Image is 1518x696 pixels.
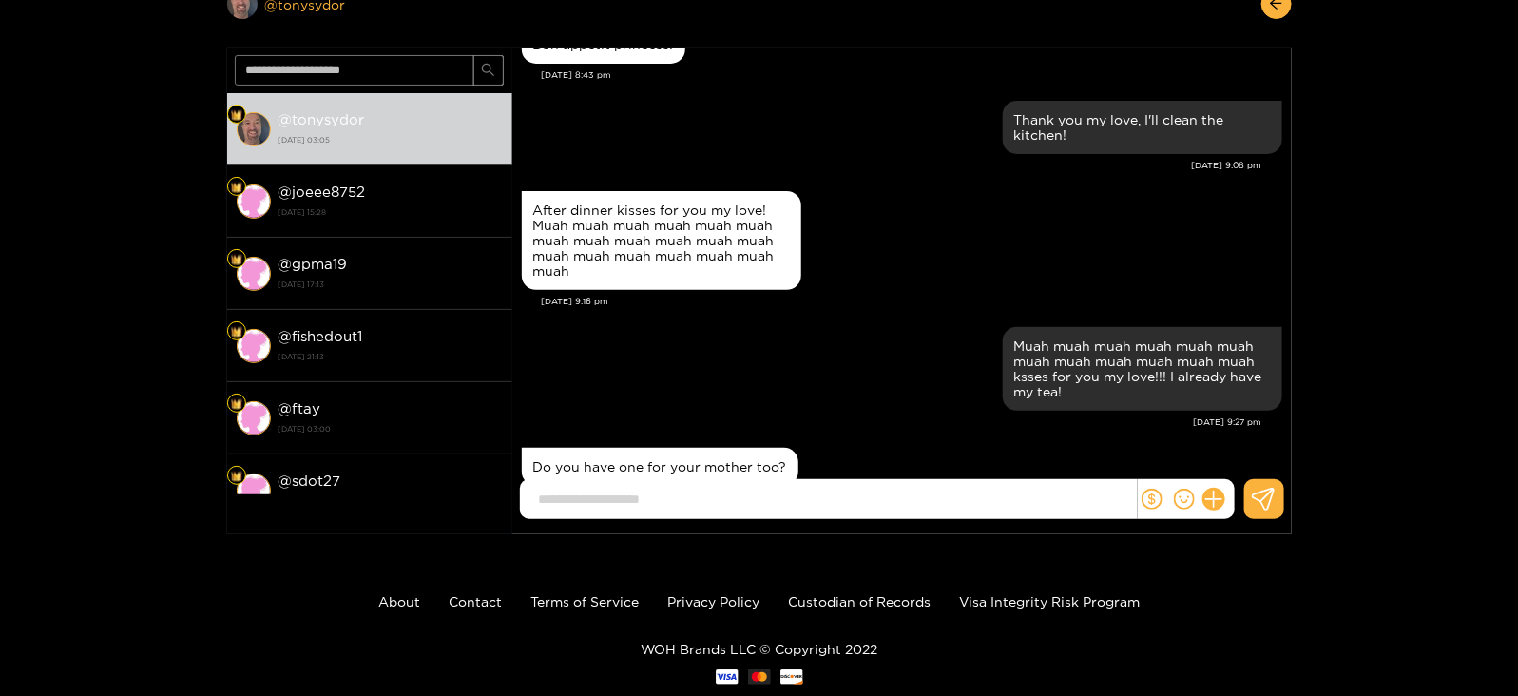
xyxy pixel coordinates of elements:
div: Thank you my love, I'll clean the kitchen! [1014,112,1271,143]
a: Terms of Service [530,594,639,609]
img: conversation [237,474,271,508]
a: Visa Integrity Risk Program [959,594,1140,609]
div: [DATE] 8:43 pm [542,68,1282,82]
div: Aug. 17, 9:27 pm [1003,327,1282,411]
div: [DATE] 9:08 pm [522,159,1262,172]
div: After dinner kisses for you my love! Muah muah muah muah muah muah muah muah muah muah muah muah ... [533,203,790,279]
div: Muah muah muah muah muah muah muah muah muah muah muah muah ksses for you my love!!! I already ha... [1014,338,1271,399]
img: Fan Level [231,398,242,410]
a: About [378,594,420,609]
div: Aug. 17, 9:37 pm [522,448,798,486]
strong: [DATE] 03:00 [279,420,503,437]
div: [DATE] 9:16 pm [542,295,1282,308]
strong: @ sdot27 [279,473,341,489]
strong: [DATE] 21:13 [279,348,503,365]
strong: @ gpma19 [279,256,348,272]
img: Fan Level [231,471,242,482]
strong: @ joeee8752 [279,184,366,200]
div: Do you have one for your mother too? [533,459,787,474]
img: Fan Level [231,254,242,265]
div: Aug. 17, 9:08 pm [1003,101,1282,154]
span: smile [1174,489,1195,510]
a: Privacy Policy [667,594,759,609]
img: conversation [237,257,271,291]
span: search [481,63,495,79]
img: Fan Level [231,326,242,338]
div: [DATE] 9:27 pm [522,416,1262,429]
a: Custodian of Records [788,594,931,609]
img: Fan Level [231,182,242,193]
strong: @ ftay [279,400,321,416]
strong: [DATE] 03:05 [279,131,503,148]
img: conversation [237,329,271,363]
strong: [DATE] 09:30 [279,493,503,510]
strong: [DATE] 17:13 [279,276,503,293]
strong: @ tonysydor [279,111,365,127]
a: Contact [449,594,502,609]
img: Fan Level [231,109,242,121]
strong: [DATE] 15:28 [279,203,503,221]
button: dollar [1138,485,1166,513]
div: Aug. 17, 9:16 pm [522,191,801,290]
img: conversation [237,112,271,146]
img: conversation [237,184,271,219]
strong: @ fishedout1 [279,328,363,344]
span: dollar [1142,489,1163,510]
button: search [473,55,504,86]
img: conversation [237,401,271,435]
